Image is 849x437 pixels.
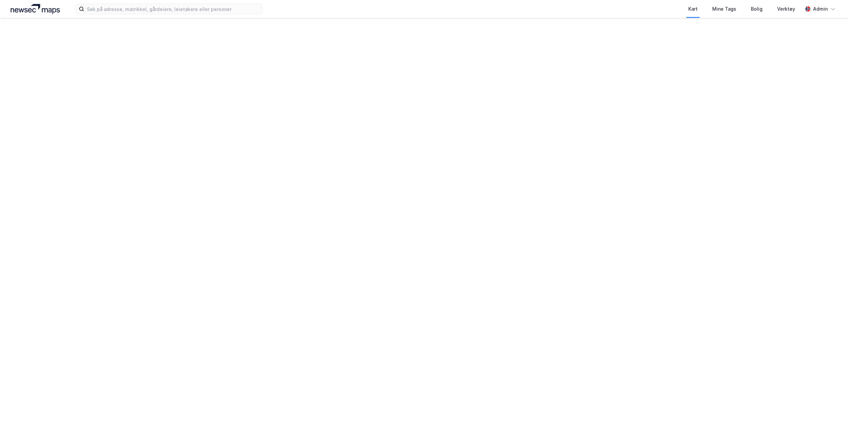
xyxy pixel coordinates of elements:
div: Kart [688,5,698,13]
img: logo.a4113a55bc3d86da70a041830d287a7e.svg [11,4,60,14]
input: Søk på adresse, matrikkel, gårdeiere, leietakere eller personer [84,4,262,14]
div: Admin [813,5,828,13]
div: Verktøy [777,5,795,13]
div: Kontrollprogram for chat [816,405,849,437]
div: Mine Tags [712,5,736,13]
div: Bolig [751,5,763,13]
iframe: Chat Widget [816,405,849,437]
